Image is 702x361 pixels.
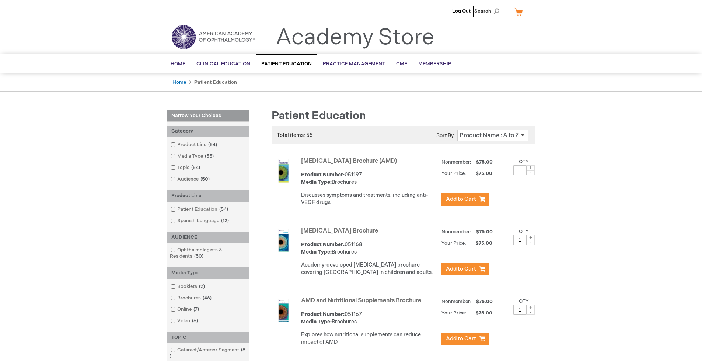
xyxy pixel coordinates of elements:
[277,132,313,138] span: Total items: 55
[189,165,202,171] span: 54
[169,217,232,224] a: Spanish Language12
[167,232,249,243] div: AUDIENCE
[201,295,213,301] span: 46
[167,267,249,279] div: Media Type
[272,299,295,322] img: AMD and Nutritional Supplements Brochure
[301,241,438,256] div: 051168 Brochures
[206,142,219,148] span: 54
[219,218,231,224] span: 12
[513,305,527,315] input: Qty
[441,263,489,275] button: Add to Cart
[169,347,248,360] a: Cataract/Anterior Segment8
[301,311,438,326] div: 051167 Brochures
[169,306,202,313] a: Online7
[467,310,493,316] span: $75.00
[194,79,237,85] strong: Patient Education
[192,253,205,259] span: 50
[301,192,438,206] p: Discusses symptoms and treatments, including anti-VEGF drugs
[441,297,471,306] strong: Nonmember:
[301,261,438,276] p: Academy-developed [MEDICAL_DATA] brochure covering [GEOGRAPHIC_DATA] in children and adults.
[519,159,529,165] label: Qty
[513,165,527,175] input: Qty
[169,295,214,302] a: Brochures46
[197,283,207,289] span: 2
[192,306,201,312] span: 7
[441,310,466,316] strong: Your Price:
[441,193,489,206] button: Add to Cart
[301,249,332,255] strong: Media Type:
[169,247,248,260] a: Ophthalmologists & Residents50
[418,61,451,67] span: Membership
[446,265,476,272] span: Add to Cart
[172,79,186,85] a: Home
[475,229,494,235] span: $75.00
[167,190,249,202] div: Product Line
[441,227,471,237] strong: Nonmember:
[446,196,476,203] span: Add to Cart
[170,347,245,359] span: 8
[169,206,231,213] a: Patient Education54
[436,133,454,139] label: Sort By
[446,335,476,342] span: Add to Cart
[301,319,332,325] strong: Media Type:
[301,158,397,165] a: [MEDICAL_DATA] Brochure (AMD)
[167,110,249,122] strong: Narrow Your Choices
[190,318,200,324] span: 6
[323,61,385,67] span: Practice Management
[169,141,220,148] a: Product Line54
[441,171,466,176] strong: Your Price:
[301,311,345,317] strong: Product Number:
[272,109,366,123] span: Patient Education
[467,240,493,246] span: $75.00
[272,229,295,252] img: Amblyopia Brochure
[261,61,312,67] span: Patient Education
[301,241,345,248] strong: Product Number:
[167,126,249,137] div: Category
[203,153,216,159] span: 55
[467,171,493,176] span: $75.00
[169,317,201,324] a: Video6
[441,158,471,167] strong: Nonmember:
[396,61,407,67] span: CME
[169,153,217,160] a: Media Type55
[196,61,250,67] span: Clinical Education
[475,159,494,165] span: $75.00
[474,4,502,18] span: Search
[217,206,230,212] span: 54
[301,179,332,185] strong: Media Type:
[301,297,421,304] a: AMD and Nutritional Supplements Brochure
[171,61,185,67] span: Home
[519,298,529,304] label: Qty
[169,176,213,183] a: Audience50
[301,227,378,234] a: [MEDICAL_DATA] Brochure
[475,299,494,305] span: $75.00
[301,171,438,186] div: 051197 Brochures
[272,159,295,183] img: Age-Related Macular Degeneration Brochure (AMD)
[441,333,489,345] button: Add to Cart
[301,331,438,346] p: Explores how nutritional supplements can reduce impact of AMD
[452,8,471,14] a: Log Out
[301,172,345,178] strong: Product Number:
[441,240,466,246] strong: Your Price:
[199,176,212,182] span: 50
[169,283,208,290] a: Booklets2
[276,24,434,51] a: Academy Store
[169,164,203,171] a: Topic54
[513,235,527,245] input: Qty
[167,332,249,343] div: TOPIC
[519,228,529,234] label: Qty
